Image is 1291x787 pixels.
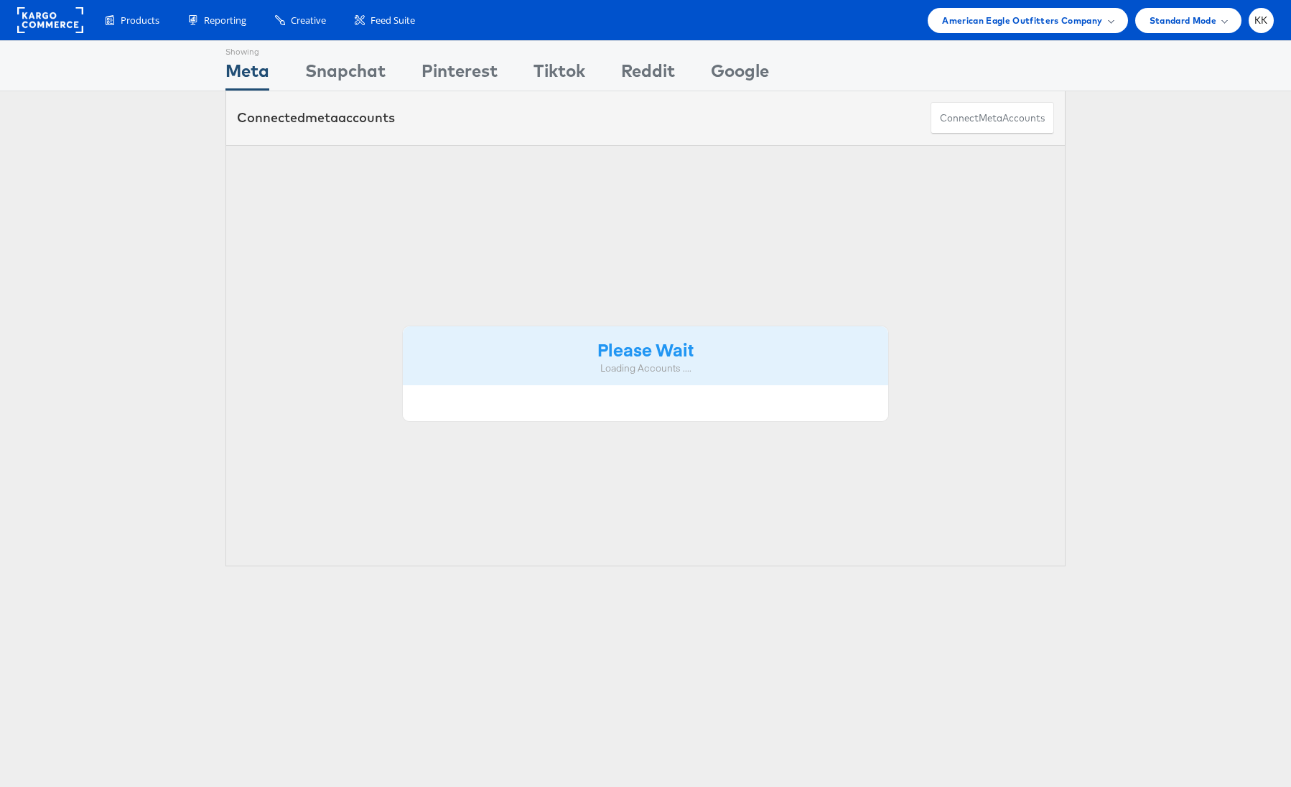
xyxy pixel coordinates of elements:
[621,58,675,91] div: Reddit
[291,14,326,27] span: Creative
[225,41,269,58] div: Showing
[421,58,498,91] div: Pinterest
[370,14,415,27] span: Feed Suite
[305,109,338,126] span: meta
[237,109,395,127] div: Connected accounts
[979,111,1002,125] span: meta
[204,14,246,27] span: Reporting
[597,337,694,361] strong: Please Wait
[305,58,386,91] div: Snapchat
[533,58,585,91] div: Tiktok
[942,13,1102,28] span: American Eagle Outfitters Company
[225,58,269,91] div: Meta
[711,58,769,91] div: Google
[1254,16,1268,25] span: KK
[931,102,1054,134] button: ConnectmetaAccounts
[1150,13,1216,28] span: Standard Mode
[121,14,159,27] span: Products
[414,362,877,375] div: Loading Accounts ....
